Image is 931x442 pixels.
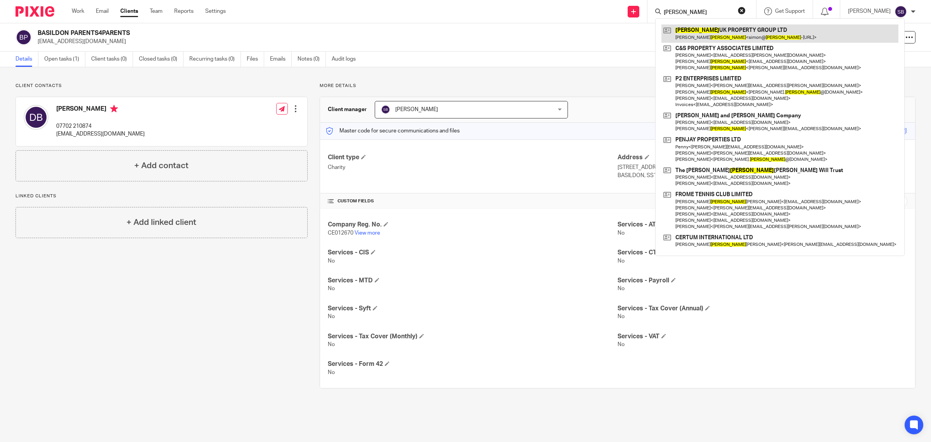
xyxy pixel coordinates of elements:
span: [PERSON_NAME] [395,107,438,112]
a: Clients [120,7,138,15]
span: No [328,342,335,347]
p: Master code for secure communications and files [326,127,460,135]
button: Clear [738,7,746,14]
p: 07702 210874 [56,122,145,130]
img: svg%3E [381,105,390,114]
p: [EMAIL_ADDRESS][DOMAIN_NAME] [56,130,145,138]
h4: Services - VAT [618,332,907,341]
span: No [618,230,625,236]
p: Charity [328,164,618,171]
a: Client tasks (0) [91,52,133,67]
a: Closed tasks (0) [139,52,183,67]
span: No [618,314,625,319]
h4: Address [618,153,907,162]
h4: Client type [328,153,618,162]
h4: Services - Tax Cover (Annual) [618,305,907,313]
p: [PERSON_NAME] [848,7,891,15]
h4: Services - CT61 [618,249,907,257]
h4: [PERSON_NAME] [56,105,145,115]
p: Client contacts [16,83,308,89]
a: Settings [205,7,226,15]
h4: CUSTOM FIELDS [328,198,618,204]
a: Emails [270,52,292,67]
span: No [328,258,335,264]
p: [STREET_ADDRESS] [618,164,907,171]
h4: Services - ATED [618,221,907,229]
img: Pixie [16,6,54,17]
h4: Services - Payroll [618,277,907,285]
img: svg%3E [24,105,48,130]
h3: Client manager [328,106,367,113]
a: Notes (0) [298,52,326,67]
span: No [618,258,625,264]
p: More details [320,83,915,89]
p: [EMAIL_ADDRESS][DOMAIN_NAME] [38,38,810,45]
span: No [618,342,625,347]
a: Open tasks (1) [44,52,85,67]
span: No [328,370,335,375]
a: View more [355,230,380,236]
a: Reports [174,7,194,15]
h4: Company Reg. No. [328,221,618,229]
a: Recurring tasks (0) [189,52,241,67]
h4: + Add contact [134,160,189,172]
i: Primary [110,105,118,113]
img: svg%3E [16,29,32,45]
input: Search [663,9,733,16]
span: No [328,314,335,319]
h4: Services - Syft [328,305,618,313]
h2: BASILDON PARENTS4PARENTS [38,29,656,37]
p: BASILDON, SS15 4FA [618,172,907,179]
h4: Services - Form 42 [328,360,618,368]
a: Audit logs [332,52,362,67]
a: Work [72,7,84,15]
h4: Services - MTD [328,277,618,285]
a: Files [247,52,264,67]
a: Email [96,7,109,15]
img: svg%3E [895,5,907,18]
h4: Services - CIS [328,249,618,257]
span: No [328,286,335,291]
span: CE012670 [328,230,353,236]
h4: Services - Tax Cover (Monthly) [328,332,618,341]
h4: + Add linked client [126,216,196,228]
a: Team [150,7,163,15]
span: No [618,286,625,291]
a: Details [16,52,38,67]
p: Linked clients [16,193,308,199]
span: Get Support [775,9,805,14]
